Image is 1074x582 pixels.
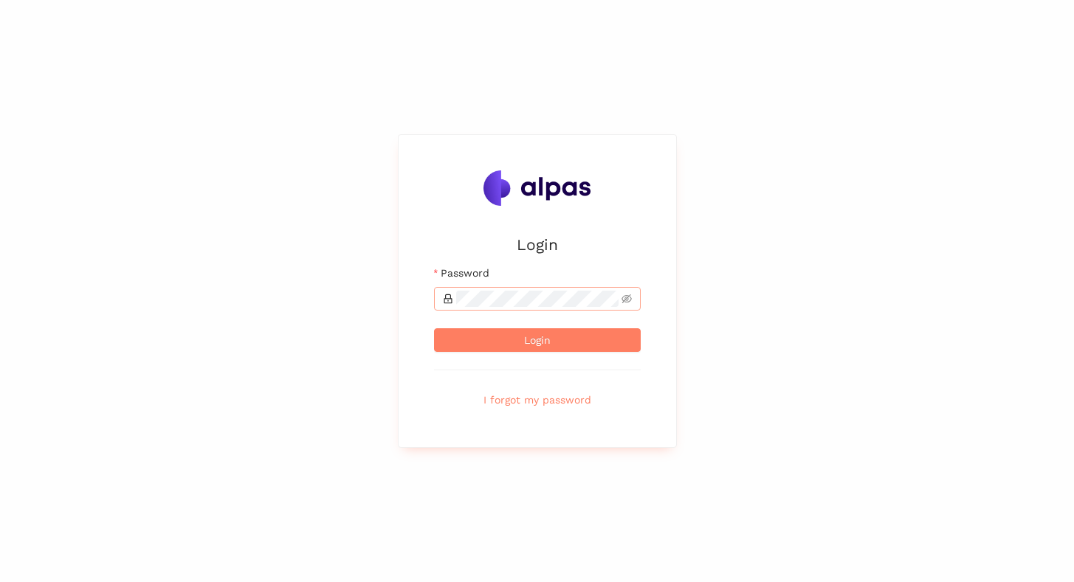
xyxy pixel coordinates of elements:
[434,328,641,352] button: Login
[434,388,641,412] button: I forgot my password
[483,170,591,206] img: Alpas.ai Logo
[456,291,619,307] input: Password
[434,232,641,257] h2: Login
[443,294,453,304] span: lock
[483,392,591,408] span: I forgot my password
[622,294,632,304] span: eye-invisible
[524,332,551,348] span: Login
[434,265,489,281] label: Password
